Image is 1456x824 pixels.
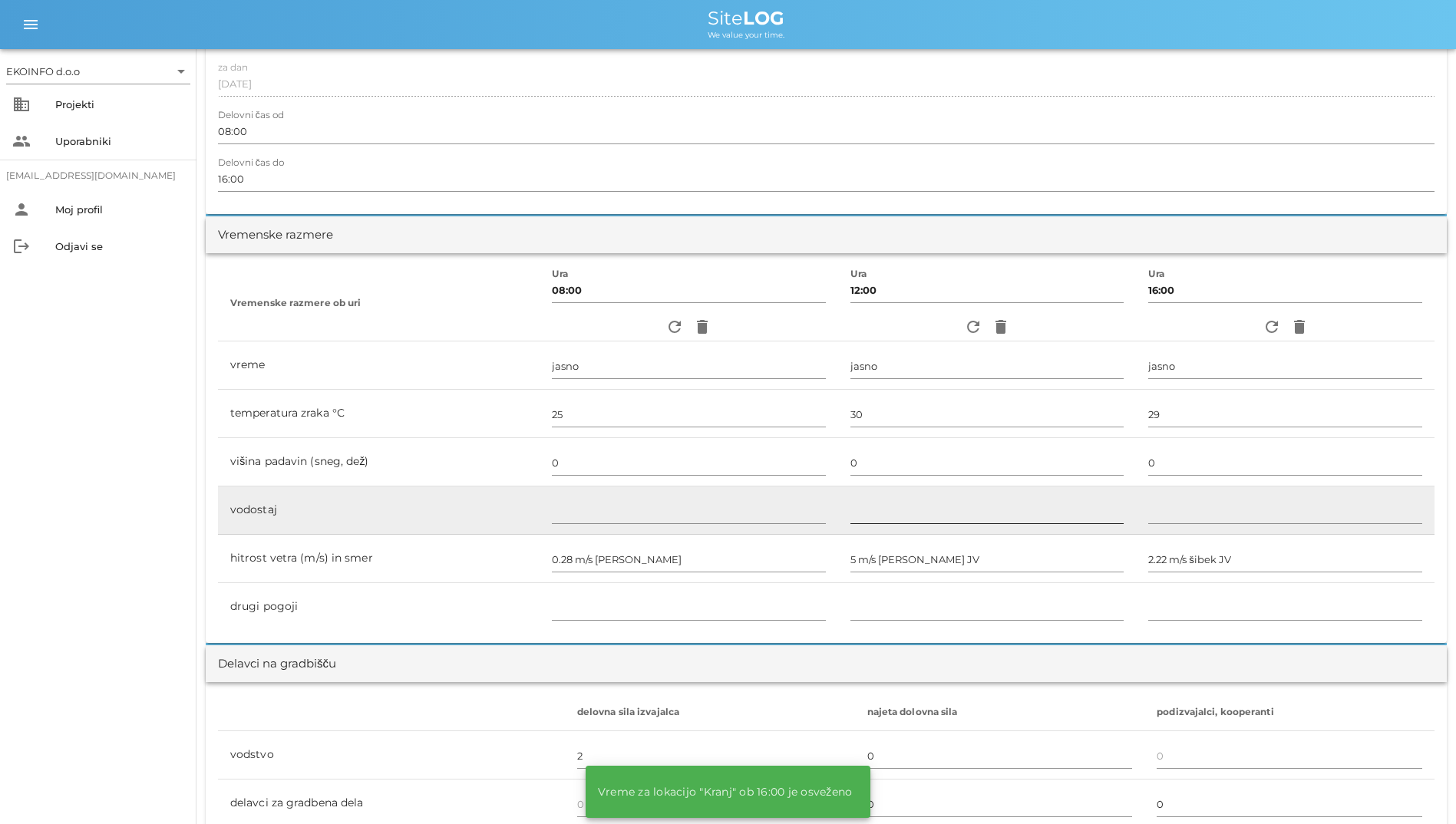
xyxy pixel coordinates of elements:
[1379,750,1456,824] iframe: Chat Widget
[218,486,540,535] td: vodostaj
[218,655,336,673] div: Delavci na gradbišču
[964,318,982,336] i: refresh
[1157,792,1422,816] input: 0
[218,226,333,244] div: Vremenske razmere
[55,203,184,216] div: Moj profil
[218,341,540,390] td: vreme
[218,62,248,74] label: za dan
[1144,694,1435,731] th: podizvajalci, kooperanti
[586,773,865,810] div: Vreme za lokacijo "Kranj" ob 16:00 je osveženo
[218,157,284,169] label: Delovni čas do
[850,269,867,280] label: Ura
[867,743,1133,768] input: 0
[218,110,284,121] label: Delovni čas od
[218,390,540,438] td: temperatura zraka °C
[708,30,784,40] span: We value your time.
[1263,318,1281,336] i: refresh
[552,269,569,280] label: Ura
[577,792,843,816] input: 0
[1379,750,1456,824] div: Pripomoček za klepet
[577,743,843,768] input: 0
[855,694,1145,731] th: najeta dolovna sila
[218,265,540,341] th: Vremenske razmere ob uri
[12,132,31,150] i: people
[665,318,684,336] i: refresh
[55,240,184,252] div: Odjavi se
[708,7,784,29] span: Site
[12,95,31,114] i: business
[6,64,80,78] div: EKOINFO d.o.o
[55,135,184,147] div: Uporabniki
[12,200,31,219] i: person
[867,792,1133,816] input: 0
[1290,318,1309,336] i: delete
[218,438,540,486] td: višina padavin (sneg, dež)
[693,318,711,336] i: delete
[565,694,855,731] th: delovna sila izvajalca
[172,62,190,81] i: arrow_drop_down
[218,535,540,583] td: hitrost vetra (m/s) in smer
[218,731,565,780] td: vodstvo
[218,583,540,631] td: drugi pogoji
[6,59,190,84] div: EKOINFO d.o.o
[21,15,40,34] i: menu
[992,318,1010,336] i: delete
[1148,269,1165,280] label: Ura
[55,98,184,110] div: Projekti
[12,237,31,255] i: logout
[1157,743,1422,768] input: 0
[743,7,784,29] b: LOG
